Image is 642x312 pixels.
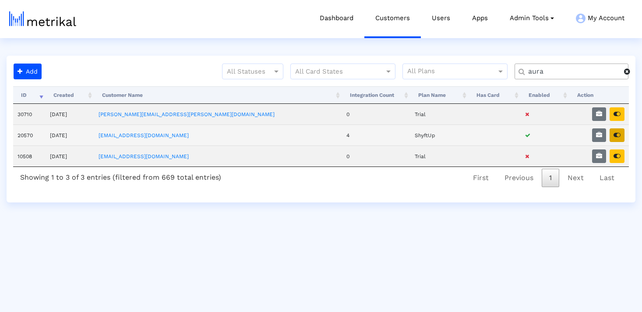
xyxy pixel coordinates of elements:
img: my-account-menu-icon.png [576,14,586,23]
th: Created: activate to sort column ascending [46,86,94,104]
th: ID: activate to sort column ascending [13,86,46,104]
td: [DATE] [46,124,94,145]
a: Previous [497,169,541,187]
div: Showing 1 to 3 of 3 entries (filtered from 669 total entries) [13,167,228,185]
td: 4 [342,124,410,145]
td: ShyftUp [410,124,469,145]
th: Customer Name: activate to sort column ascending [94,86,342,104]
a: Next [560,169,591,187]
input: Customer Name [522,67,624,76]
input: All Plans [407,66,498,78]
td: 0 [342,104,410,124]
button: Add [14,64,42,79]
th: Enabled: activate to sort column ascending [521,86,569,104]
a: 1 [542,169,559,187]
td: [DATE] [46,145,94,167]
a: [EMAIL_ADDRESS][DOMAIN_NAME] [99,132,189,138]
th: Integration Count: activate to sort column ascending [342,86,410,104]
input: All Card States [295,66,375,78]
th: Has Card: activate to sort column ascending [469,86,521,104]
a: Last [592,169,622,187]
td: [DATE] [46,104,94,124]
a: [PERSON_NAME][EMAIL_ADDRESS][PERSON_NAME][DOMAIN_NAME] [99,111,275,117]
td: Trial [410,145,469,167]
a: First [466,169,496,187]
th: Plan Name: activate to sort column ascending [410,86,469,104]
img: metrical-logo-light.png [9,11,76,26]
a: [EMAIL_ADDRESS][DOMAIN_NAME] [99,153,189,160]
td: 0 [342,145,410,167]
td: 20570 [13,124,46,145]
td: 10508 [13,145,46,167]
td: Trial [410,104,469,124]
td: 30710 [13,104,46,124]
th: Action [569,86,629,104]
